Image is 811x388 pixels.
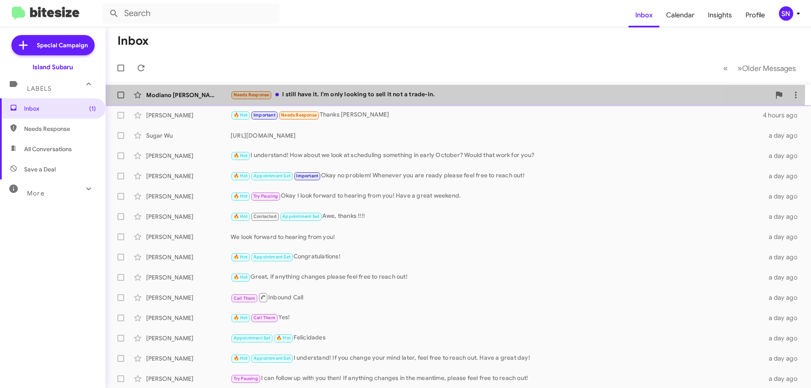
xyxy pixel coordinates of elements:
div: a day ago [764,192,804,201]
span: Appointment Set [253,173,291,179]
span: Appointment Set [253,254,291,260]
div: a day ago [764,233,804,241]
div: a day ago [764,334,804,342]
span: Call Them [234,296,256,301]
span: More [27,190,44,197]
span: Labels [27,85,52,92]
div: We look forward to hearing from you! [231,233,764,241]
span: Inbox [24,104,96,113]
div: Inbound Call [231,292,764,303]
div: 4 hours ago [763,111,804,119]
div: Island Subaru [33,63,73,71]
div: I understand! How about we look at scheduling something in early October? Would that work for you? [231,151,764,160]
span: Important [296,173,318,179]
div: [PERSON_NAME] [146,111,231,119]
div: Thanks [PERSON_NAME] [231,110,763,120]
div: [PERSON_NAME] [146,374,231,383]
a: Profile [739,3,772,27]
span: Appointment Set [234,335,271,341]
div: a day ago [764,354,804,363]
span: All Conversations [24,145,72,153]
span: Appointment Set [253,355,291,361]
div: [PERSON_NAME] [146,253,231,261]
span: Needs Response [281,112,317,118]
div: Okay I look forward to hearing from you! Have a great weekend. [231,191,764,201]
div: a day ago [764,152,804,160]
span: 🔥 Hot [234,153,248,158]
div: SN [779,6,793,21]
div: [PERSON_NAME] [146,334,231,342]
div: Sugar Wu [146,131,231,140]
div: a day ago [764,273,804,282]
span: » [738,63,742,73]
span: 🔥 Hot [234,355,248,361]
button: Previous [718,60,733,77]
a: Calendar [659,3,701,27]
div: I can follow up with you then! If anything changes in the meantime, please feel free to reach out! [231,374,764,383]
span: 🔥 Hot [234,173,248,179]
nav: Page navigation example [718,60,801,77]
span: 🔥 Hot [234,112,248,118]
button: SN [772,6,802,21]
div: a day ago [764,172,804,180]
span: 🔥 Hot [234,214,248,219]
span: 🔥 Hot [234,193,248,199]
a: Insights [701,3,739,27]
h1: Inbox [117,34,149,48]
span: (1) [89,104,96,113]
span: Appointment Set [282,214,319,219]
div: [PERSON_NAME] [146,172,231,180]
div: [PERSON_NAME] [146,233,231,241]
div: a day ago [764,374,804,383]
div: Modiano [PERSON_NAME] [146,91,231,99]
div: I understand! If you change your mind later, feel free to reach out. Have a great day! [231,353,764,363]
div: a day ago [764,293,804,302]
span: 🔥 Hot [234,315,248,320]
span: Needs Response [234,92,269,98]
button: Next [732,60,801,77]
span: Needs Response [24,125,96,133]
span: Older Messages [742,64,796,73]
span: 🔥 Hot [276,335,291,341]
div: [PERSON_NAME] [146,314,231,322]
div: [PERSON_NAME] [146,293,231,302]
a: Special Campaign [11,35,95,55]
span: « [723,63,728,73]
div: Great, if anything changes please feel free to reach out! [231,272,764,282]
a: Inbox [629,3,659,27]
div: a day ago [764,212,804,221]
div: a day ago [764,253,804,261]
div: [PERSON_NAME] [146,192,231,201]
span: Contacted [253,214,277,219]
div: [PERSON_NAME] [146,273,231,282]
div: Yes! [231,313,764,323]
div: [URL][DOMAIN_NAME] [231,131,764,140]
div: Okay no problem! Whenever you are ready please feel free to reach out! [231,171,764,181]
span: Save a Deal [24,165,56,174]
span: Call Them [253,315,275,320]
div: Felicidades [231,333,764,343]
span: Special Campaign [37,41,88,49]
div: a day ago [764,314,804,322]
span: Try Pausing [234,376,258,381]
div: [PERSON_NAME] [146,212,231,221]
span: Important [253,112,275,118]
div: Awe, thanks !!!! [231,212,764,221]
span: Try Pausing [253,193,278,199]
div: [PERSON_NAME] [146,354,231,363]
input: Search [102,3,280,24]
div: Congratulations! [231,252,764,262]
div: I still have it. I'm only looking to sell it not a trade-in. [231,90,770,100]
span: 🔥 Hot [234,274,248,280]
div: [PERSON_NAME] [146,152,231,160]
div: a day ago [764,131,804,140]
span: 🔥 Hot [234,254,248,260]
